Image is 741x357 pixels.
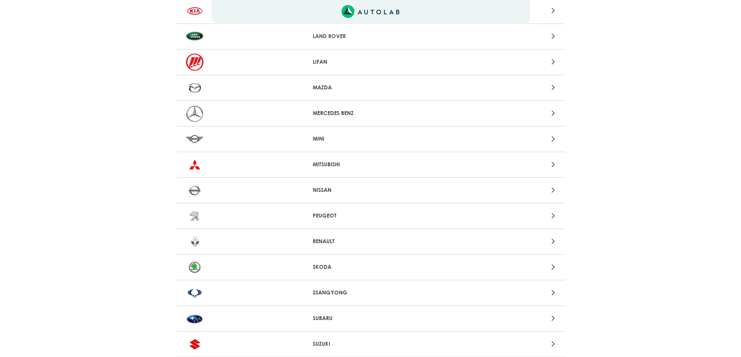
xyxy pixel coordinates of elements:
p: MINI [313,135,428,143]
img: LAND ROVER [186,28,203,45]
p: LAND ROVER [313,32,428,40]
p: LIFAN [313,58,428,66]
a: Link al sitio de autolab [342,7,399,15]
p: SSANGYONG [313,289,428,297]
img: SUZUKI [186,336,203,353]
p: PEUGEOT [313,212,428,220]
img: MAZDA [186,79,203,96]
p: MAZDA [313,84,428,92]
img: SKODA [186,259,203,276]
p: NISSAN [313,186,428,194]
p: RENAULT [313,237,428,246]
p: SKODA [313,263,428,271]
img: MERCEDES BENZ [186,105,203,122]
p: MITSUBISHI [313,160,428,169]
p: SUZUKI [313,340,428,348]
img: KIA [186,2,203,19]
img: RENAULT [186,233,203,250]
img: PEUGEOT [186,207,203,225]
img: SUBARU [186,310,203,327]
p: SUBARU [313,314,428,322]
img: SSANGYONG [186,284,203,301]
img: NISSAN [186,182,203,199]
p: MERCEDES BENZ [313,109,428,117]
img: LIFAN [186,54,203,71]
img: MITSUBISHI [186,156,203,173]
img: MINI [186,131,203,148]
